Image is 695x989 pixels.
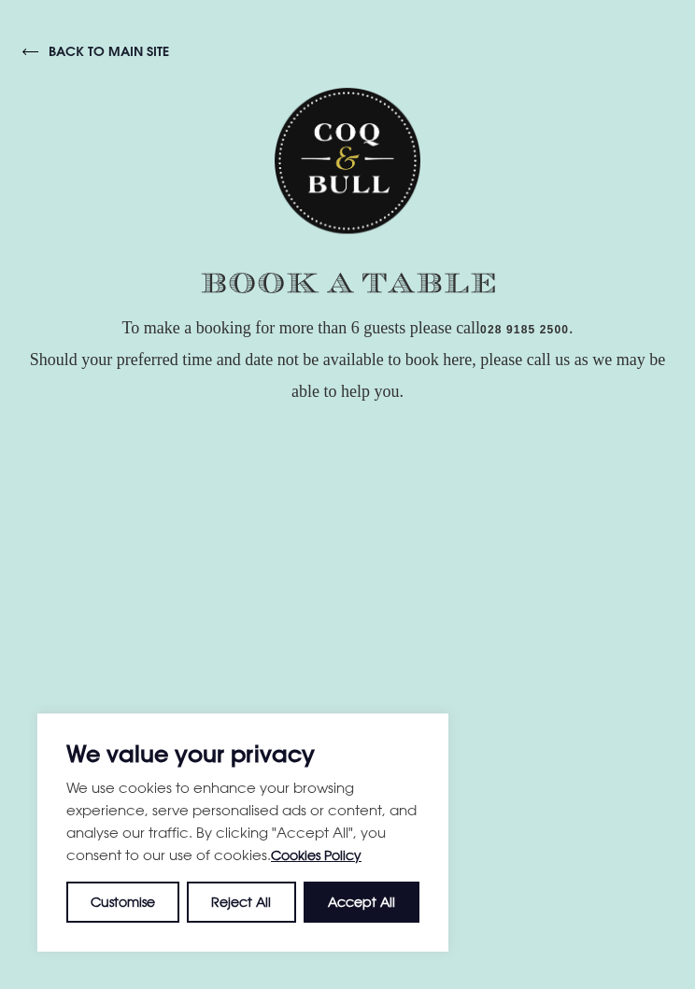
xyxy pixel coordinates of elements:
[480,323,569,338] a: 028 9185 2500
[66,776,419,867] p: We use cookies to enhance your browsing experience, serve personalised ads or content, and analys...
[304,882,419,923] button: Accept All
[201,273,495,293] img: Book a table
[37,713,448,952] div: We value your privacy
[275,88,420,234] img: Coq & Bull
[187,882,295,923] button: Reject All
[66,742,419,765] p: We value your privacy
[22,43,169,60] a: back to main site
[66,882,179,923] button: Customise
[271,847,362,863] a: Cookies Policy
[19,312,676,408] p: To make a booking for more than 6 guests please call . Should your preferred time and date not be...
